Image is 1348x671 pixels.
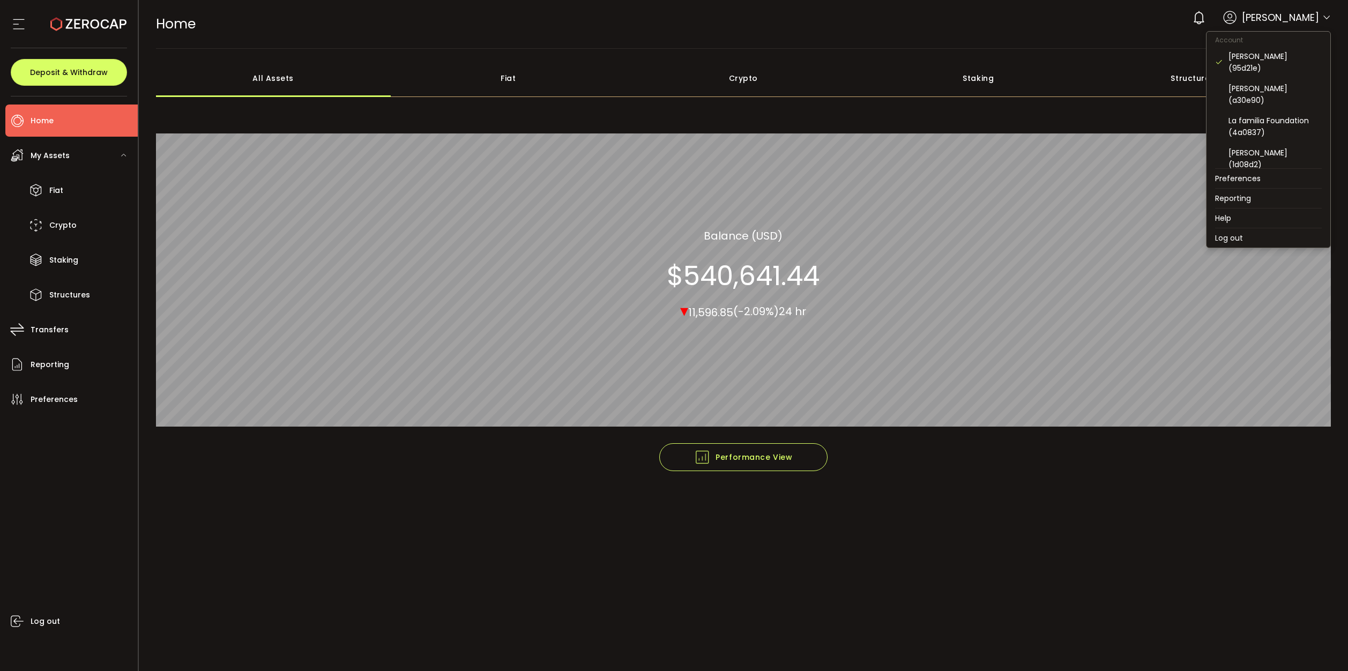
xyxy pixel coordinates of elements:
[1207,208,1330,228] li: Help
[1207,228,1330,248] li: Log out
[659,443,828,471] button: Performance View
[49,252,78,268] span: Staking
[1223,555,1348,671] iframe: Chat Widget
[156,59,391,97] div: All Assets
[391,59,626,97] div: Fiat
[694,449,792,465] span: Performance View
[861,59,1096,97] div: Staking
[680,299,688,322] span: ▾
[688,304,733,319] span: 11,596.85
[704,227,783,243] section: Balance (USD)
[733,304,779,319] span: (-2.09%)
[779,304,806,319] span: 24 hr
[49,183,63,198] span: Fiat
[156,14,196,33] span: Home
[31,148,70,163] span: My Assets
[31,113,54,129] span: Home
[1228,147,1322,170] div: [PERSON_NAME] (1d08d2)
[1228,83,1322,106] div: [PERSON_NAME] (a30e90)
[1242,10,1319,25] span: [PERSON_NAME]
[667,259,820,292] section: $540,641.44
[31,322,69,338] span: Transfers
[1228,50,1322,74] div: [PERSON_NAME] (95d21e)
[31,357,69,372] span: Reporting
[1207,35,1252,44] span: Account
[31,392,78,407] span: Preferences
[1228,115,1322,138] div: La familia Foundation (4a0837)
[1207,189,1330,208] li: Reporting
[30,69,108,76] span: Deposit & Withdraw
[1221,30,1331,42] span: [PERSON_NAME] (95d21e)
[626,59,861,97] div: Crypto
[49,218,77,233] span: Crypto
[11,59,127,86] button: Deposit & Withdraw
[31,614,60,629] span: Log out
[1096,59,1331,97] div: Structured Products
[49,287,90,303] span: Structures
[1207,169,1330,188] li: Preferences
